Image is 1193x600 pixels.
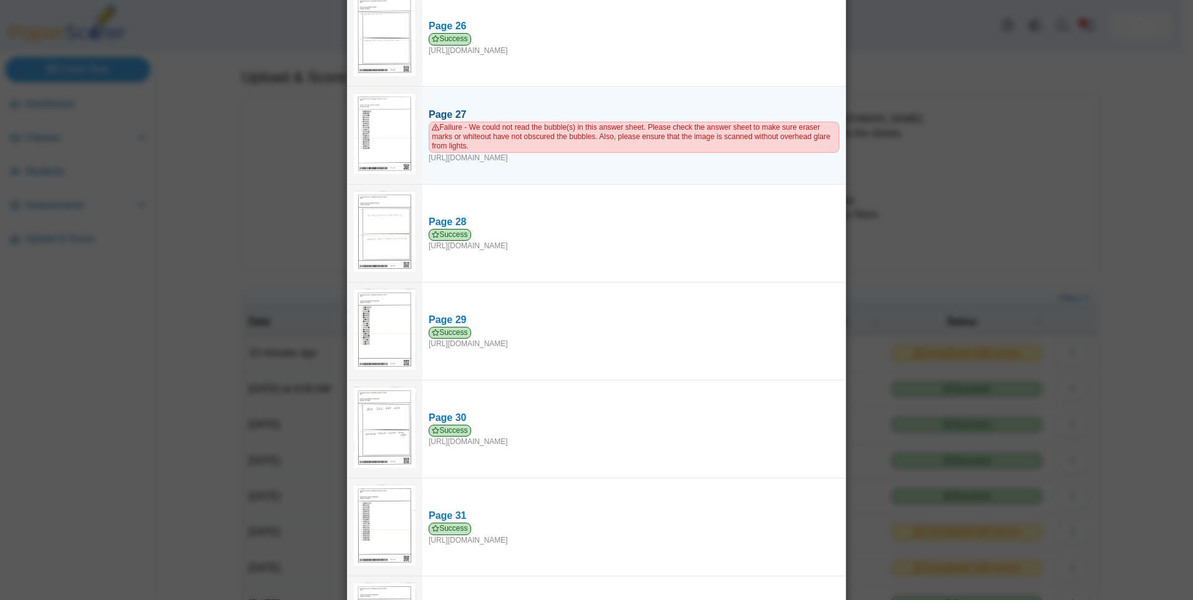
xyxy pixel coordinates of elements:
[429,33,471,45] span: Success
[354,387,416,468] img: 3181860_OCTOBER_1_2025T13_24_57_305000000.jpeg
[422,307,845,356] a: Page 29 Success [URL][DOMAIN_NAME]
[429,19,839,33] div: Page 26
[429,327,471,339] span: Success
[429,215,839,229] div: Page 28
[354,289,416,370] img: 3181860_OCTOBER_1_2025T13_24_39_451000000.jpeg
[422,13,845,62] a: Page 26 Success [URL][DOMAIN_NAME]
[429,122,839,163] div: [URL][DOMAIN_NAME]
[429,229,839,251] div: [URL][DOMAIN_NAME]
[422,209,845,258] a: Page 28 Success [URL][DOMAIN_NAME]
[429,313,839,327] div: Page 29
[429,425,839,447] div: [URL][DOMAIN_NAME]
[429,327,839,349] div: [URL][DOMAIN_NAME]
[429,509,839,523] div: Page 31
[422,102,845,170] a: Page 27 Failure - We could not read the bubble(s) in this answer sheet. Please check the answer s...
[429,229,471,241] span: Success
[429,425,471,437] span: Success
[429,33,839,56] div: [URL][DOMAIN_NAME]
[429,122,839,152] span: Failure - We could not read the bubble(s) in this answer sheet. Please check the answer sheet to ...
[354,485,416,566] img: 3181842_OCTOBER_1_2025T13_24_43_226000000.jpeg
[429,108,839,122] div: Page 27
[422,503,845,551] a: Page 31 Success [URL][DOMAIN_NAME]
[422,405,845,453] a: Page 30 Success [URL][DOMAIN_NAME]
[354,93,416,173] img: web_dH7TqUluaNGd9Fmwrh88WETm3VzmT1xV0seI9IPc_OCTOBER_1_2025T13_24_47_861000000.jpg
[429,411,839,425] div: Page 30
[429,523,839,545] div: [URL][DOMAIN_NAME]
[354,191,416,272] img: 3181847_OCTOBER_1_2025T13_24_45_430000000.jpeg
[429,523,471,535] span: Success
